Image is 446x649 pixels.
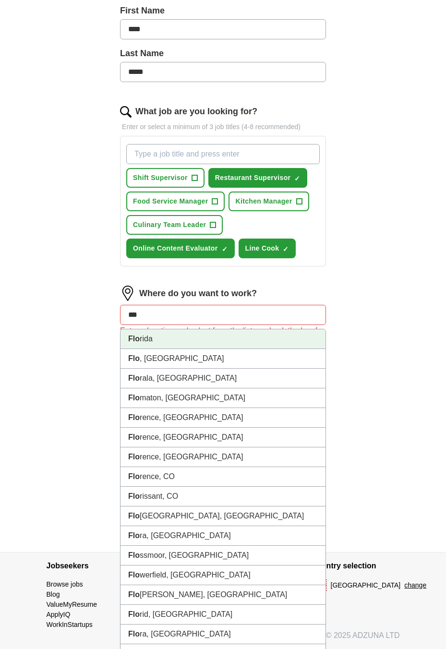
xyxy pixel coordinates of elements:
strong: Flo [128,531,140,540]
button: Shift Supervisor [126,168,205,188]
label: Last Name [120,47,326,60]
label: Where do you want to work? [139,287,257,300]
img: search.png [120,106,132,118]
span: Kitchen Manager [235,196,292,206]
li: , [GEOGRAPHIC_DATA] [121,349,325,369]
strong: Flo [128,453,140,461]
strong: Flo [128,354,140,362]
span: ✓ [222,245,228,253]
li: rala, [GEOGRAPHIC_DATA] [121,369,325,388]
label: What job are you looking for? [135,105,257,118]
strong: Flo [128,512,140,520]
a: Blog [47,590,60,598]
li: rida [121,329,325,349]
button: Culinary Team Leader [126,215,223,235]
span: Food Service Manager [133,196,208,206]
strong: Flo [128,433,140,441]
li: rence, CO [121,467,325,487]
li: rid, [GEOGRAPHIC_DATA] [121,605,325,625]
strong: Flo [128,413,140,421]
button: Food Service Manager [126,192,225,211]
strong: Flo [128,394,140,402]
a: ApplyIQ [47,611,71,618]
span: Online Content Evaluator [133,243,217,253]
div: Enter a location and select from the list, or check the box for fully remote roles [120,325,326,348]
button: Restaurant Supervisor✓ [208,168,308,188]
li: [GEOGRAPHIC_DATA], [GEOGRAPHIC_DATA] [121,506,325,526]
li: rence, [GEOGRAPHIC_DATA] [121,428,325,447]
label: First Name [120,4,326,17]
p: Enter or select a minimum of 3 job titles (4-8 recommended) [120,122,326,132]
li: ssmoor, [GEOGRAPHIC_DATA] [121,546,325,565]
li: rence, [GEOGRAPHIC_DATA] [121,447,325,467]
strong: Flo [128,472,140,481]
span: Restaurant Supervisor [215,173,291,183]
input: Type a job title and press enter [126,144,320,164]
strong: Flo [128,571,140,579]
span: [GEOGRAPHIC_DATA] [331,580,401,590]
a: ValueMyResume [47,601,97,608]
li: werfield, [GEOGRAPHIC_DATA] [121,565,325,585]
a: WorkInStartups [47,621,93,628]
li: rissant, CO [121,487,325,506]
a: Browse jobs [47,580,83,588]
strong: Flo [128,492,140,500]
button: Line Cook✓ [239,239,296,258]
li: maton, [GEOGRAPHIC_DATA] [121,388,325,408]
strong: Flo [128,590,140,599]
strong: Flo [128,630,140,638]
li: rence, [GEOGRAPHIC_DATA] [121,408,325,428]
div: © 2025 ADZUNA LTD [39,630,408,649]
strong: Flo [128,335,140,343]
strong: Flo [128,374,140,382]
h4: Country selection [312,553,400,579]
button: Online Content Evaluator✓ [126,239,234,258]
strong: Flo [128,551,140,559]
li: [PERSON_NAME], [GEOGRAPHIC_DATA] [121,585,325,605]
span: ✓ [283,245,289,253]
span: Line Cook [245,243,279,253]
img: location.png [120,286,135,301]
span: ✓ [294,175,300,182]
span: Culinary Team Leader [133,220,206,230]
strong: Flo [128,610,140,618]
button: change [404,580,426,590]
li: ra, [GEOGRAPHIC_DATA] [121,625,325,644]
button: Kitchen Manager [229,192,309,211]
span: Shift Supervisor [133,173,188,183]
li: ra, [GEOGRAPHIC_DATA] [121,526,325,546]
